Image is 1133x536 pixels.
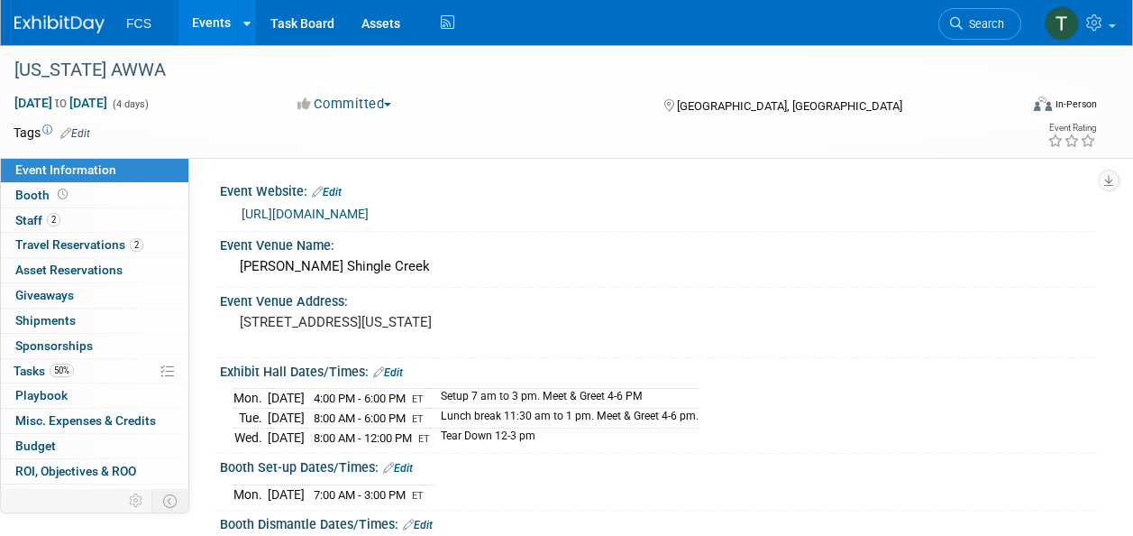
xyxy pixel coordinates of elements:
a: Tasks50% [1,359,188,384]
div: Exhibit Hall Dates/Times: [220,358,1097,382]
td: Tags [14,124,90,142]
span: Misc. Expenses & Credits [15,413,156,428]
span: to [52,96,69,110]
td: Personalize Event Tab Strip [121,489,152,513]
td: Mon. [233,485,268,504]
span: ROI, Objectives & ROO [15,464,136,478]
span: Budget [15,439,56,453]
a: Playbook [1,384,188,408]
td: [DATE] [268,409,305,429]
span: ET [412,490,424,502]
span: 7:00 AM - 3:00 PM [314,488,406,502]
td: Wed. [233,428,268,447]
span: 2 [47,213,60,226]
a: Booth [1,183,188,208]
td: Tear Down 12-3 pm [430,428,699,447]
span: Event Information [15,162,116,177]
span: Tasks [14,364,74,378]
span: Search [963,17,1004,31]
img: Tommy Raye [1045,6,1079,41]
span: 50% [50,364,74,377]
div: Event Rating [1047,124,1096,133]
img: Format-Inperson.png [1034,97,1052,111]
div: Event Venue Name: [220,232,1097,254]
span: Travel Reservations [15,237,143,252]
a: Event Information [1,158,188,182]
div: Booth Set-up Dates/Times: [220,454,1097,477]
td: [DATE] [268,485,305,504]
span: ET [412,393,424,405]
a: Asset Reservations [1,258,188,282]
td: [DATE] [268,428,305,447]
a: Shipments [1,309,188,333]
td: Mon. [233,389,268,409]
span: 4:00 PM - 6:00 PM [314,392,406,405]
div: Event Website: [220,178,1097,201]
div: Event Format [939,94,1097,121]
img: ExhibitDay [14,15,105,33]
a: Travel Reservations2 [1,233,188,257]
span: 3 [92,489,105,503]
td: Lunch break 11:30 am to 1 pm. Meet & Greet 4-6 pm. [430,409,699,429]
pre: [STREET_ADDRESS][US_STATE] [240,314,565,330]
a: Edit [373,366,403,379]
div: Event Venue Address: [220,288,1097,310]
div: In-Person [1055,97,1097,111]
span: [GEOGRAPHIC_DATA], [GEOGRAPHIC_DATA] [677,99,902,113]
a: ROI, Objectives & ROO [1,459,188,484]
a: Staff2 [1,208,188,233]
a: Misc. Expenses & Credits [1,409,188,433]
span: Booth not reserved yet [54,188,71,201]
button: Committed [291,95,398,114]
td: Tue. [233,409,268,429]
a: Edit [403,519,433,531]
span: (4 days) [111,98,149,110]
a: Edit [383,462,413,475]
a: Edit [60,127,90,140]
span: Giveaways [15,288,74,302]
span: Asset Reservations [15,263,123,277]
span: Attachments [15,489,105,504]
span: Sponsorships [15,338,93,353]
span: Staff [15,213,60,227]
div: [US_STATE] AWWA [8,54,1004,87]
a: Budget [1,434,188,458]
td: [DATE] [268,389,305,409]
a: [URL][DOMAIN_NAME] [242,207,369,221]
span: FCS [126,16,151,31]
span: ET [412,413,424,425]
span: 8:00 AM - 12:00 PM [314,431,412,445]
span: Booth [15,188,71,202]
span: Shipments [15,313,76,328]
a: Search [938,8,1021,40]
span: 2 [130,238,143,252]
span: Playbook [15,388,68,402]
span: 8:00 AM - 6:00 PM [314,411,406,425]
td: Setup 7 am to 3 pm. Meet & Greet 4-6 PM [430,389,699,409]
a: Attachments3 [1,485,188,509]
div: Booth Dismantle Dates/Times: [220,511,1097,534]
a: Giveaways [1,283,188,308]
span: ET [418,433,430,445]
span: [DATE] [DATE] [14,95,108,111]
a: Sponsorships [1,334,188,358]
div: [PERSON_NAME] Shingle Creek [233,253,1083,281]
a: Edit [312,186,342,199]
td: Toggle Event Tabs [152,489,189,513]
